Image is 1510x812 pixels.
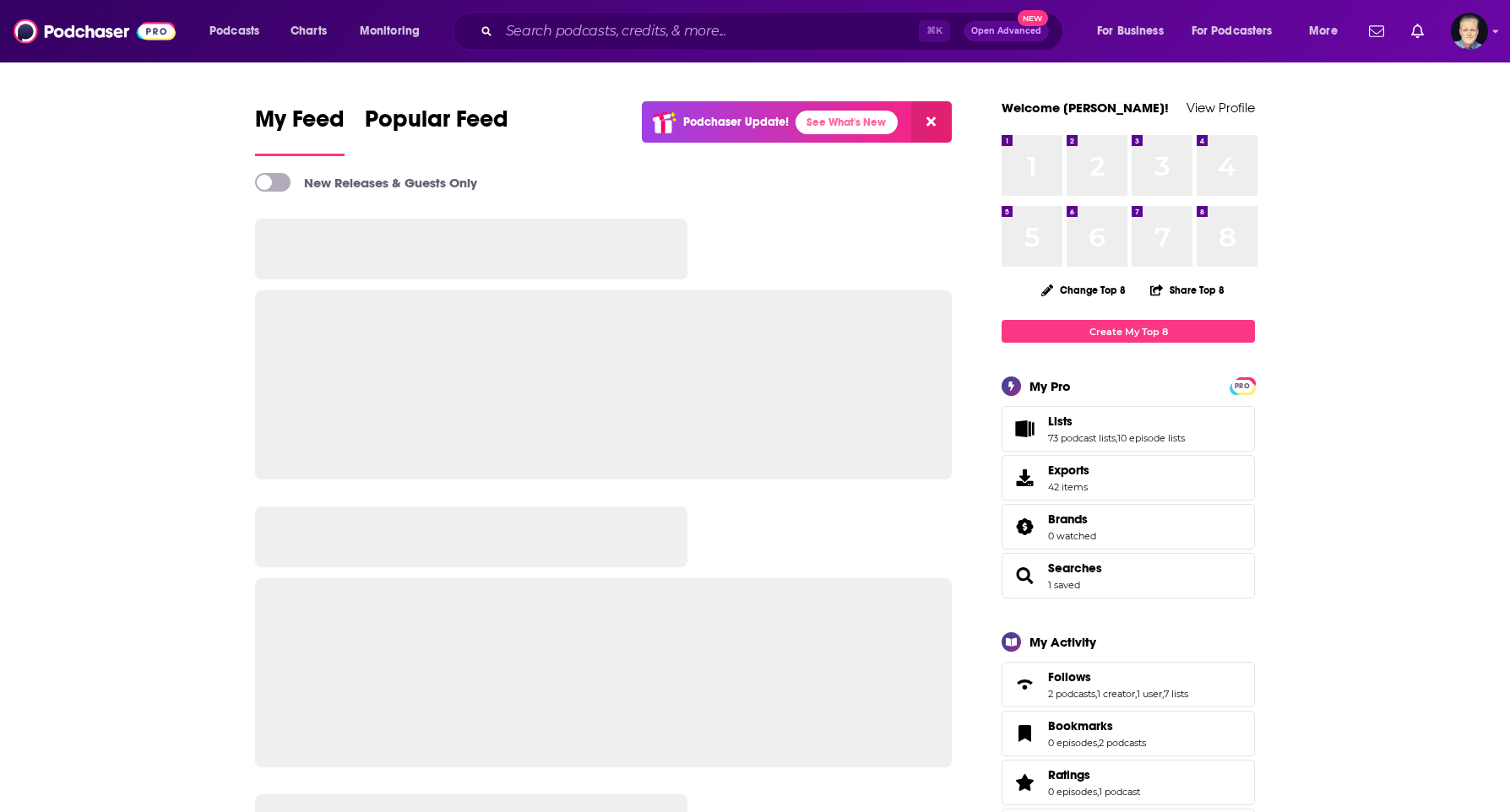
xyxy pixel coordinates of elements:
a: 1 creator [1097,688,1135,700]
span: , [1135,688,1137,700]
a: Ratings [1008,771,1041,794]
a: 1 podcast [1099,786,1140,798]
span: Searches [1002,553,1255,598]
span: Brands [1048,512,1088,527]
button: open menu [198,18,281,45]
span: Charts [291,19,327,43]
a: 0 watched [1048,530,1096,542]
a: Show notifications dropdown [1362,17,1391,46]
span: , [1097,737,1099,749]
span: Popular Feed [365,105,508,143]
span: ⌘ K [919,20,950,42]
a: Ratings [1048,767,1140,782]
span: PRO [1232,380,1252,392]
a: 10 episode lists [1117,432,1185,444]
a: Popular Feed [365,105,508,156]
span: Follows [1048,669,1091,685]
div: My Pro [1029,378,1071,394]
button: open menu [1181,18,1297,45]
span: Follows [1002,662,1255,707]
a: Lists [1008,417,1041,441]
a: Lists [1048,414,1185,429]
a: 0 episodes [1048,737,1097,749]
span: Bookmarks [1002,711,1255,756]
a: PRO [1232,379,1252,392]
a: Searches [1048,560,1102,576]
a: 7 lists [1164,688,1188,700]
a: Follows [1048,669,1188,685]
span: Exports [1048,463,1089,478]
a: My Feed [255,105,345,156]
span: For Business [1097,19,1164,43]
button: open menu [348,18,442,45]
a: Bookmarks [1008,722,1041,745]
a: Create My Top 8 [1002,320,1255,343]
span: Lists [1048,414,1073,429]
button: open menu [1297,18,1359,45]
span: Exports [1008,466,1041,490]
a: 1 user [1137,688,1162,700]
span: Monitoring [360,19,420,43]
a: Exports [1002,455,1255,501]
span: Brands [1002,504,1255,549]
span: Ratings [1002,760,1255,805]
span: Lists [1002,406,1255,452]
span: My Feed [255,105,345,143]
span: For Podcasters [1192,19,1273,43]
span: More [1309,19,1338,43]
a: Follows [1008,673,1041,696]
div: My Activity [1029,634,1096,650]
button: Show profile menu [1451,13,1488,50]
span: Ratings [1048,767,1090,782]
a: Brands [1048,512,1096,527]
a: Brands [1008,515,1041,539]
p: Podchaser Update! [683,115,789,129]
img: Podchaser - Follow, Share and Rate Podcasts [14,15,176,47]
span: New [1018,10,1048,26]
a: See What's New [796,111,898,134]
img: User Profile [1451,13,1488,50]
span: Logged in as JonesLiterary [1451,13,1488,50]
a: Searches [1008,564,1041,587]
span: Podcasts [209,19,259,43]
a: 2 podcasts [1048,688,1095,700]
a: 1 saved [1048,579,1080,591]
input: Search podcasts, credits, & more... [499,18,919,45]
span: 42 items [1048,481,1089,493]
span: , [1162,688,1164,700]
button: open menu [1085,18,1185,45]
a: 73 podcast lists [1048,432,1116,444]
a: New Releases & Guests Only [255,173,477,192]
button: Open AdvancedNew [964,21,1049,41]
span: Bookmarks [1048,718,1113,734]
a: View Profile [1187,100,1255,116]
div: Search podcasts, credits, & more... [469,12,1079,51]
a: Show notifications dropdown [1404,17,1431,46]
button: Change Top 8 [1031,279,1136,300]
span: , [1097,786,1099,798]
a: Charts [280,18,337,45]
span: , [1116,432,1117,444]
a: Welcome [PERSON_NAME]! [1002,100,1169,116]
a: 0 episodes [1048,786,1097,798]
a: Bookmarks [1048,718,1146,734]
button: Share Top 8 [1149,273,1225,306]
span: Open Advanced [971,27,1041,35]
a: 2 podcasts [1099,737,1146,749]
